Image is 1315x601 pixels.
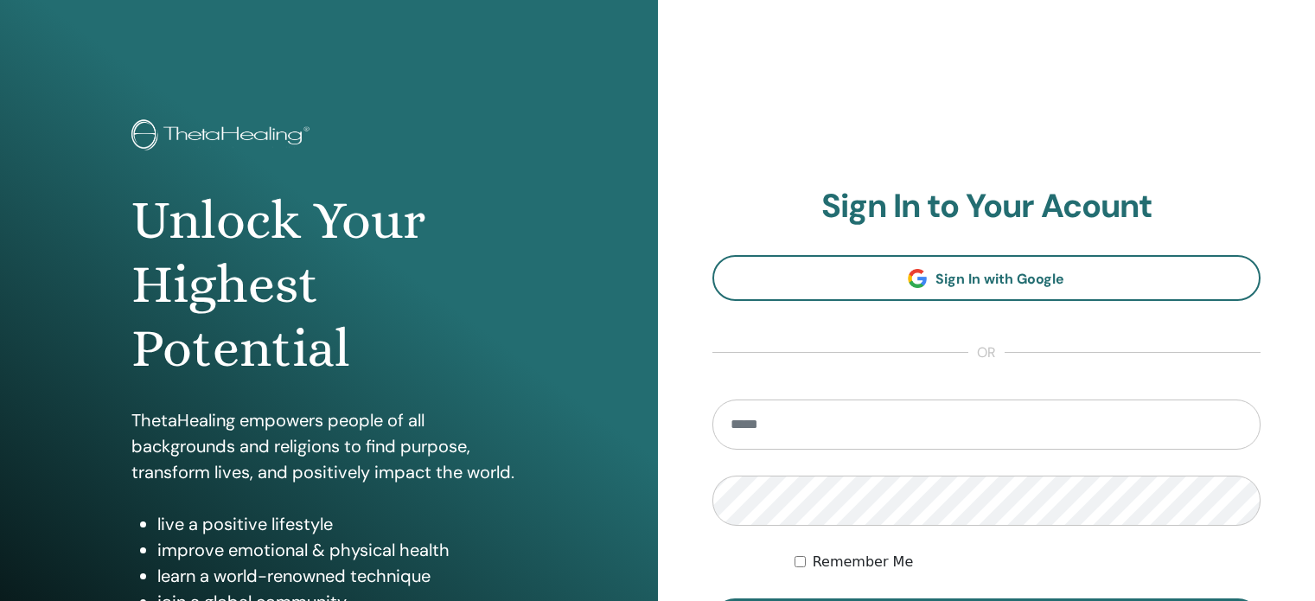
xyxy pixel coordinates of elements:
label: Remember Me [813,552,914,572]
h2: Sign In to Your Acount [712,187,1261,227]
h1: Unlock Your Highest Potential [131,189,527,381]
a: Sign In with Google [712,255,1261,301]
span: or [968,342,1005,363]
div: Keep me authenticated indefinitely or until I manually logout [795,552,1261,572]
span: Sign In with Google [935,270,1064,288]
p: ThetaHealing empowers people of all backgrounds and religions to find purpose, transform lives, a... [131,407,527,485]
li: live a positive lifestyle [157,511,527,537]
li: improve emotional & physical health [157,537,527,563]
li: learn a world-renowned technique [157,563,527,589]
